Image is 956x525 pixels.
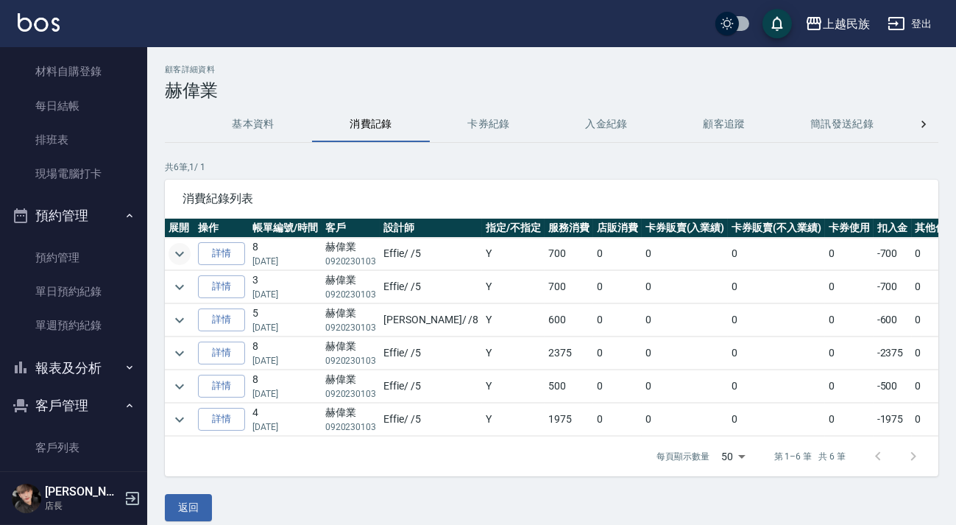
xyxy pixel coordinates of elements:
[249,271,322,303] td: 3
[6,431,141,465] a: 客戶列表
[249,304,322,337] td: 5
[169,409,191,431] button: expand row
[380,337,482,370] td: Effie / /5
[380,219,482,238] th: 設計師
[169,342,191,364] button: expand row
[249,238,322,270] td: 8
[322,219,380,238] th: 客戶
[6,309,141,342] a: 單週預約紀錄
[728,271,825,303] td: 0
[325,255,377,268] p: 0920230103
[322,238,380,270] td: 赫偉業
[874,238,912,270] td: -700
[169,376,191,398] button: expand row
[12,484,41,513] img: Person
[380,271,482,303] td: Effie / /5
[252,255,318,268] p: [DATE]
[45,485,120,499] h5: [PERSON_NAME]
[249,337,322,370] td: 8
[6,89,141,123] a: 每日結帳
[169,276,191,298] button: expand row
[198,275,245,298] a: 詳情
[593,404,642,436] td: 0
[169,243,191,265] button: expand row
[642,370,729,403] td: 0
[165,80,938,101] h3: 赫偉業
[728,370,825,403] td: 0
[6,54,141,88] a: 材料自購登錄
[874,271,912,303] td: -700
[728,304,825,337] td: 0
[728,238,825,270] td: 0
[322,304,380,337] td: 赫偉業
[380,404,482,436] td: Effie / /5
[325,321,377,334] p: 0920230103
[380,238,482,270] td: Effie / /5
[325,420,377,434] p: 0920230103
[874,219,912,238] th: 扣入金
[249,404,322,436] td: 4
[874,370,912,403] td: -500
[642,304,729,337] td: 0
[545,304,593,337] td: 600
[882,10,938,38] button: 登出
[593,370,642,403] td: 0
[825,370,874,403] td: 0
[6,197,141,235] button: 預約管理
[6,241,141,275] a: 預約管理
[380,304,482,337] td: [PERSON_NAME] / /8
[593,238,642,270] td: 0
[482,238,545,270] td: Y
[252,321,318,334] p: [DATE]
[482,304,545,337] td: Y
[325,354,377,367] p: 0920230103
[249,370,322,403] td: 8
[762,9,792,38] button: save
[482,271,545,303] td: Y
[165,161,938,174] p: 共 6 筆, 1 / 1
[823,15,870,33] div: 上越民族
[783,107,901,142] button: 簡訊發送紀錄
[325,288,377,301] p: 0920230103
[642,404,729,436] td: 0
[593,271,642,303] td: 0
[728,219,825,238] th: 卡券販賣(不入業績)
[322,271,380,303] td: 赫偉業
[825,238,874,270] td: 0
[6,465,141,498] a: 卡券管理
[482,219,545,238] th: 指定/不指定
[198,342,245,364] a: 詳情
[874,304,912,337] td: -600
[312,107,430,142] button: 消費記錄
[380,370,482,403] td: Effie / /5
[665,107,783,142] button: 顧客追蹤
[728,337,825,370] td: 0
[322,370,380,403] td: 赫偉業
[6,123,141,157] a: 排班表
[18,13,60,32] img: Logo
[198,309,245,331] a: 詳情
[545,271,593,303] td: 700
[252,387,318,401] p: [DATE]
[198,408,245,431] a: 詳情
[183,191,921,206] span: 消費紀錄列表
[825,337,874,370] td: 0
[825,404,874,436] td: 0
[545,370,593,403] td: 500
[545,337,593,370] td: 2375
[874,404,912,436] td: -1975
[198,375,245,398] a: 詳情
[252,354,318,367] p: [DATE]
[6,275,141,309] a: 單日預約紀錄
[656,450,709,463] p: 每頁顯示數量
[825,219,874,238] th: 卡券使用
[545,238,593,270] td: 700
[593,337,642,370] td: 0
[194,219,249,238] th: 操作
[482,337,545,370] td: Y
[799,9,876,39] button: 上越民族
[322,337,380,370] td: 赫偉業
[545,404,593,436] td: 1975
[825,304,874,337] td: 0
[774,450,846,463] p: 第 1–6 筆 共 6 筆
